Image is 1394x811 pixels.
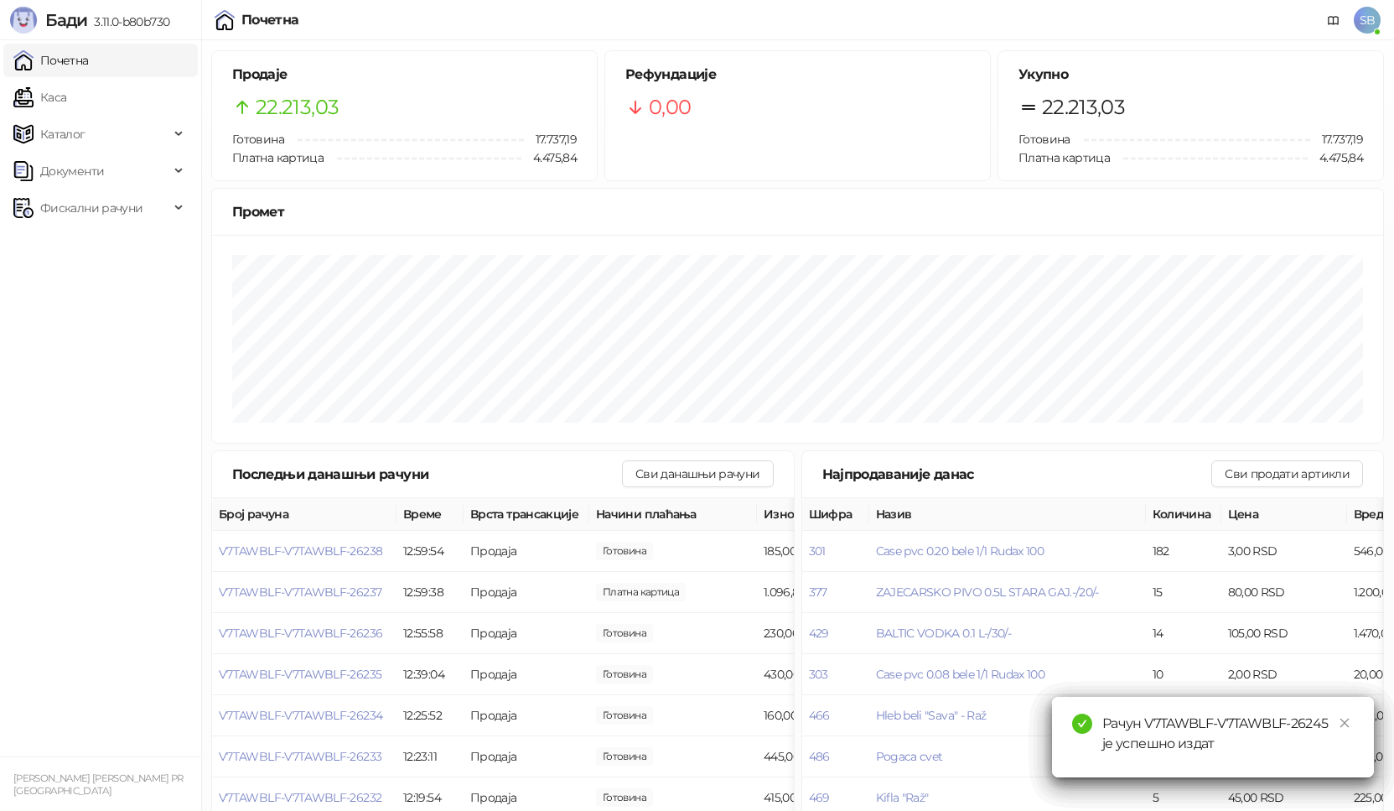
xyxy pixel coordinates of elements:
[219,585,381,600] button: V7TAWBLF-V7TAWBLF-26237
[1320,7,1347,34] a: Документација
[809,790,830,805] button: 469
[757,695,883,736] td: 160,00 RSD
[596,665,653,684] span: 430,00
[219,790,381,805] button: V7TAWBLF-V7TAWBLF-26232
[596,583,686,601] span: 1.096,84
[1146,531,1221,572] td: 182
[219,708,382,723] button: V7TAWBLF-V7TAWBLF-26234
[822,464,1212,485] div: Најпродаваније данас
[219,667,381,682] button: V7TAWBLF-V7TAWBLF-26235
[876,790,929,805] button: Kifla "Raž"
[596,788,653,807] span: 415,00
[219,626,382,641] button: V7TAWBLF-V7TAWBLF-26236
[809,749,830,764] button: 486
[232,65,577,85] h5: Продаје
[396,736,464,777] td: 12:23:11
[219,749,381,764] button: V7TAWBLF-V7TAWBLF-26233
[1146,654,1221,695] td: 10
[757,613,883,654] td: 230,00 RSD
[757,531,883,572] td: 185,00 RSD
[596,542,653,560] span: 185,00
[809,708,830,723] button: 466
[232,201,1363,222] div: Промет
[1308,148,1363,167] span: 4.475,84
[876,585,1099,600] button: ZAJECARSKO PIVO 0.5L STARA GAJ.-/20/-
[219,543,382,559] button: V7TAWBLF-V7TAWBLF-26238
[13,81,66,114] a: Каса
[396,498,464,531] th: Време
[589,498,757,531] th: Начини плаћања
[596,624,653,642] span: 230,00
[1146,613,1221,654] td: 14
[45,10,87,30] span: Бади
[212,498,396,531] th: Број рачуна
[524,130,577,148] span: 17.737,19
[757,572,883,613] td: 1.096,84 RSD
[464,572,589,613] td: Продаја
[10,7,37,34] img: Logo
[1221,613,1347,654] td: 105,00 RSD
[87,14,169,29] span: 3.11.0-b80b730
[232,132,284,147] span: Готовина
[876,749,943,764] button: Pogaca cvet
[757,736,883,777] td: 445,00 RSD
[1146,572,1221,613] td: 15
[464,498,589,531] th: Врста трансакције
[1018,65,1363,85] h5: Укупно
[809,543,826,559] button: 301
[464,654,589,695] td: Продаја
[13,772,184,797] small: [PERSON_NAME] [PERSON_NAME] PR [GEOGRAPHIC_DATA]
[1339,717,1350,729] span: close
[596,706,653,725] span: 160,00
[876,543,1044,559] span: Case pvc 0.20 bele 1/1 Rudax 100
[869,498,1146,531] th: Назив
[1221,654,1347,695] td: 2,00 RSD
[396,654,464,695] td: 12:39:04
[1072,714,1092,734] span: check-circle
[596,747,653,766] span: 445,00
[1102,714,1354,754] div: Рачун V7TAWBLF-V7TAWBLF-26245 је успешно издат
[40,191,143,225] span: Фискални рачуни
[1354,7,1381,34] span: SB
[876,667,1045,682] span: Case pvc 0.08 bele 1/1 Rudax 100
[464,531,589,572] td: Продаја
[809,626,829,641] button: 429
[256,91,339,123] span: 22.213,03
[241,13,299,27] div: Почетна
[1221,572,1347,613] td: 80,00 RSD
[876,708,987,723] button: Hleb beli "Sava" - Raž
[757,498,883,531] th: Износ
[13,44,89,77] a: Почетна
[809,667,828,682] button: 303
[40,154,104,188] span: Документи
[1310,130,1363,148] span: 17.737,19
[1042,91,1125,123] span: 22.213,03
[232,150,324,165] span: Платна картица
[809,585,827,600] button: 377
[1335,714,1354,732] a: Close
[1221,498,1347,531] th: Цена
[396,531,464,572] td: 12:59:54
[1221,695,1347,736] td: 62,00 RSD
[396,572,464,613] td: 12:59:38
[876,626,1012,641] button: BALTIC VODKA 0.1 L-/30/-
[802,498,869,531] th: Шифра
[622,460,773,487] button: Сви данашњи рачуни
[40,117,86,151] span: Каталог
[464,613,589,654] td: Продаја
[396,695,464,736] td: 12:25:52
[232,464,622,485] div: Последњи данашњи рачуни
[1221,531,1347,572] td: 3,00 RSD
[625,65,970,85] h5: Рефундације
